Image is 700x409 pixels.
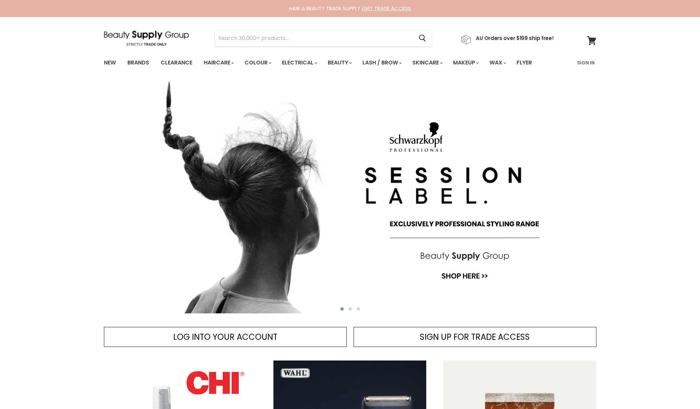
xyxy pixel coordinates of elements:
[323,56,356,70] a: Beauty
[484,56,510,70] a: Wax
[407,56,447,70] a: Skincare
[239,56,275,70] a: Colour
[95,53,605,73] nav: Main
[215,30,432,46] form: Product
[104,327,347,347] a: LOG INTO YOUR ACCOUNT
[99,53,555,73] ul: Main menu
[95,5,605,12] div: HAIR & BEAUTY TRADE SUPPLY |
[448,56,483,70] a: Makeup
[573,56,599,70] a: Sign In
[511,56,537,70] a: Flyer
[99,56,121,70] a: New
[420,331,530,343] span: SIGN UP FOR TRADE ACCESS
[122,56,154,70] a: Brands
[357,56,406,70] a: Lash / Brow
[173,331,277,343] span: LOG INTO YOUR ACCOUNT
[156,56,197,70] a: Clearance
[354,327,596,347] a: SIGN UP FOR TRADE ACCESS
[199,56,238,70] a: Haircare
[666,377,693,402] iframe: Gorgias live chat messenger
[414,31,432,46] button: Search
[277,56,321,70] a: Electrical
[215,31,414,46] input: Search
[363,5,411,12] a: GET TRADE ACCESS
